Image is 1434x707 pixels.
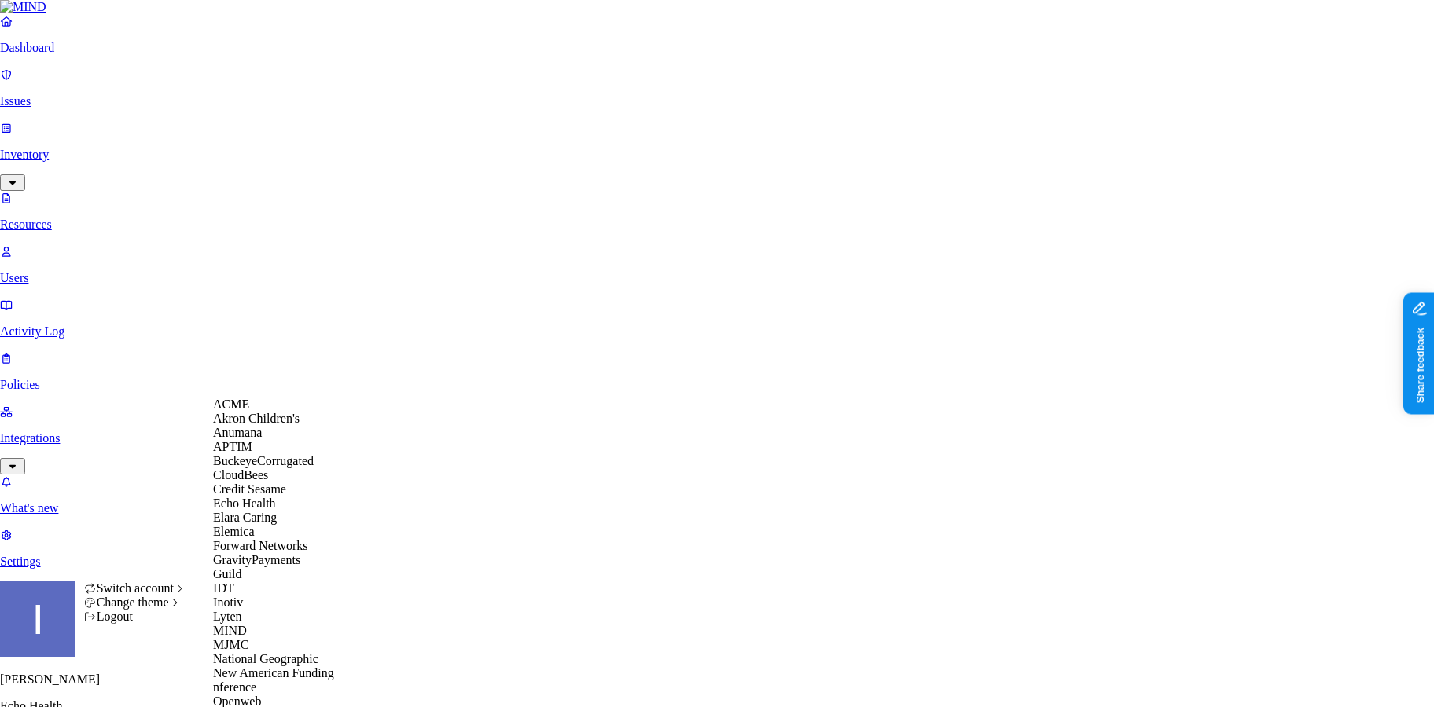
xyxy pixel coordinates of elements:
span: Anumana [213,426,262,439]
span: Echo Health [213,496,276,510]
span: Guild [213,567,241,581]
span: APTIM [213,440,252,453]
span: Akron Children's [213,412,300,425]
span: Elara Caring [213,511,277,524]
span: New American Funding [213,666,334,680]
span: Change theme [97,595,169,609]
span: GravityPayments [213,553,300,566]
span: Switch account [97,581,174,595]
span: MIND [213,624,247,637]
span: Credit Sesame [213,482,286,496]
span: BuckeyeCorrugated [213,454,314,467]
span: ACME [213,397,249,411]
span: nference [213,680,256,694]
span: CloudBees [213,468,268,482]
span: Inotiv [213,595,243,609]
span: MJMC [213,638,248,651]
div: Logout [83,610,186,624]
span: Forward Networks [213,539,307,552]
span: IDT [213,581,234,595]
span: Elemica [213,525,254,538]
span: Lyten [213,610,241,623]
span: National Geographic [213,652,318,665]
